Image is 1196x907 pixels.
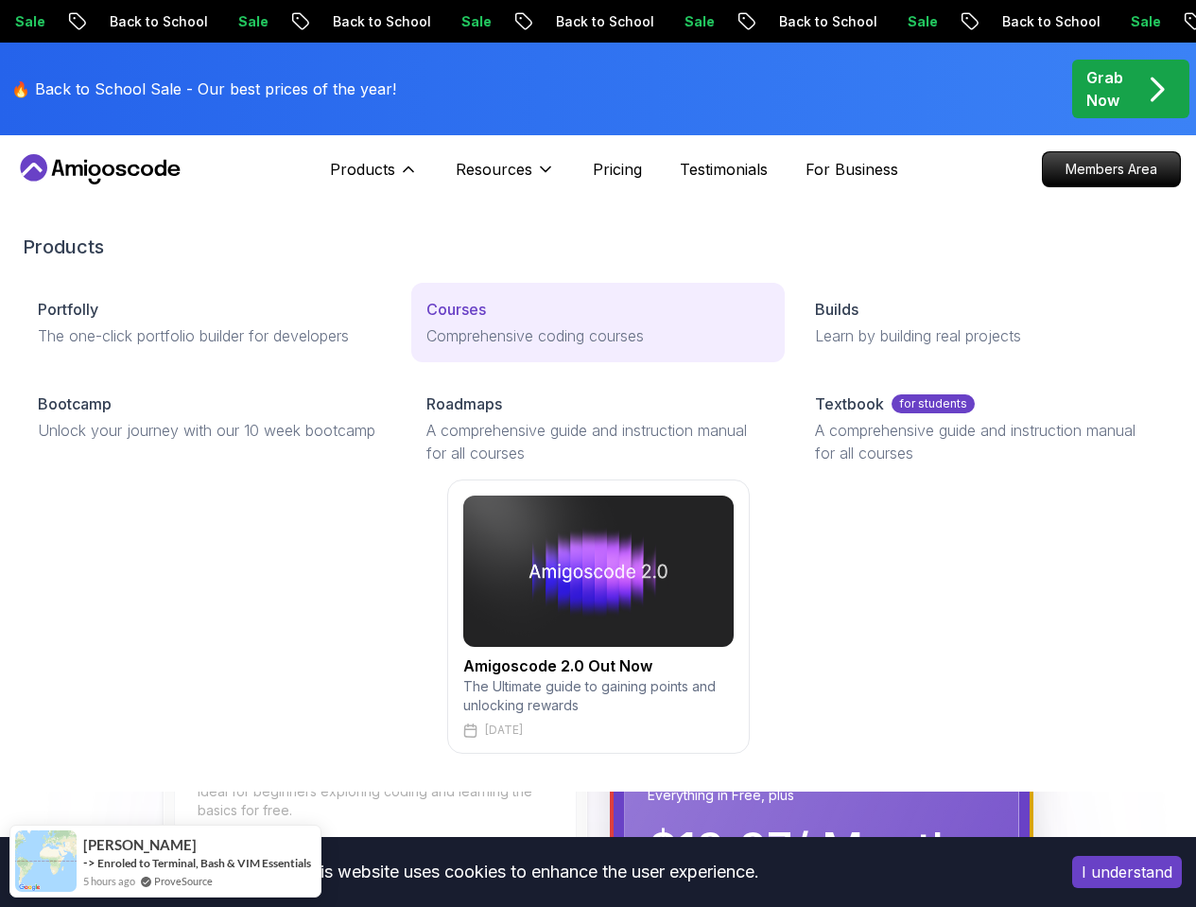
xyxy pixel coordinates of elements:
[892,394,975,413] p: for students
[677,12,806,31] p: Back to School
[426,392,502,415] p: Roadmaps
[426,298,486,321] p: Courses
[38,298,98,321] p: Portfolly
[11,78,396,100] p: 🔥 Back to School Sale - Our best prices of the year!
[8,12,136,31] p: Back to School
[1072,856,1182,888] button: Accept cookies
[97,855,311,871] a: Enroled to Terminal, Bash & VIM Essentials
[648,828,959,873] p: $ 19.97 / Month
[330,158,395,181] p: Products
[900,12,1029,31] p: Back to School
[83,837,197,853] span: [PERSON_NAME]
[800,377,1173,480] a: Textbookfor studentsA comprehensive guide and instruction manual for all courses
[23,480,1173,754] a: amigoscode 2.0Amigoscode 2.0 Out NowThe Ultimate guide to gaining points and unlocking rewards[DATE]
[680,158,768,181] a: Testimonials
[1086,66,1123,112] p: Grab Now
[38,392,112,415] p: Bootcamp
[815,419,1158,464] p: A comprehensive guide and instruction manual for all courses
[23,377,396,457] a: BootcampUnlock your journey with our 10 week bootcamp
[456,158,555,196] button: Resources
[806,12,866,31] p: Sale
[15,830,77,892] img: provesource social proof notification image
[815,324,1158,347] p: Learn by building real projects
[83,855,95,870] span: ->
[806,158,898,181] a: For Business
[800,283,1173,362] a: BuildsLearn by building real projects
[463,654,734,677] h2: Amigoscode 2.0 Out Now
[426,419,770,464] p: A comprehensive guide and instruction manual for all courses
[198,782,553,820] p: Ideal for beginners exploring coding and learning the basics for free.
[593,158,642,181] a: Pricing
[648,786,996,805] p: Everything in Free, plus
[1029,12,1089,31] p: Sale
[330,158,418,196] button: Products
[38,419,381,442] p: Unlock your journey with our 10 week bootcamp
[456,158,532,181] p: Resources
[1043,152,1180,186] p: Members Area
[454,12,582,31] p: Back to School
[463,496,734,647] img: amigoscode 2.0
[231,12,359,31] p: Back to School
[154,873,213,889] a: ProveSource
[359,12,420,31] p: Sale
[83,873,135,889] span: 5 hours ago
[815,298,858,321] p: Builds
[582,12,643,31] p: Sale
[14,851,1044,893] div: This website uses cookies to enhance the user experience.
[136,12,197,31] p: Sale
[426,324,770,347] p: Comprehensive coding courses
[411,283,785,362] a: CoursesComprehensive coding courses
[23,283,396,362] a: PortfollyThe one-click portfolio builder for developers
[485,723,523,738] p: [DATE]
[463,677,734,715] p: The Ultimate guide to gaining points and unlocking rewards
[38,324,381,347] p: The one-click portfolio builder for developers
[1042,151,1181,187] a: Members Area
[411,377,785,480] a: RoadmapsA comprehensive guide and instruction manual for all courses
[815,392,884,415] p: Textbook
[23,234,1173,260] h2: Products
